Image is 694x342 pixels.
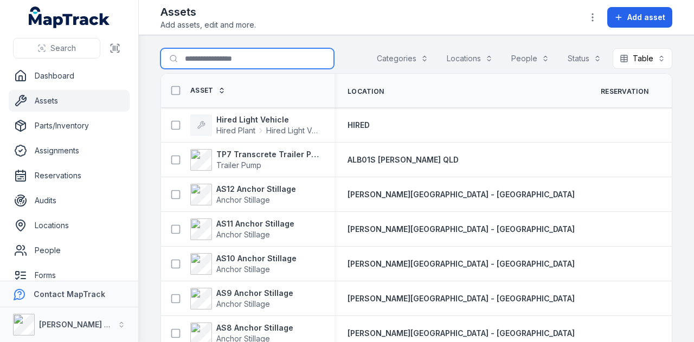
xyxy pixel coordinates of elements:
span: [PERSON_NAME][GEOGRAPHIC_DATA] - [GEOGRAPHIC_DATA] [348,294,575,303]
button: Table [613,48,672,69]
strong: AS10 Anchor Stillage [216,253,297,264]
a: MapTrack [29,7,110,28]
a: [PERSON_NAME][GEOGRAPHIC_DATA] - [GEOGRAPHIC_DATA] [348,224,575,235]
button: Locations [440,48,500,69]
a: Audits [9,190,130,211]
button: Add asset [607,7,672,28]
a: Reservations [9,165,130,186]
a: Parts/Inventory [9,115,130,137]
span: Asset [190,86,214,95]
strong: AS8 Anchor Stillage [216,322,293,333]
a: Asset [190,86,226,95]
a: Hired Light VehicleHired PlantHired Light Vehicle [190,114,322,136]
strong: Hired Light Vehicle [216,114,322,125]
a: ALB01S [PERSON_NAME] QLD [348,154,459,165]
strong: TP7 Transcrete Trailer Pump [216,149,322,160]
span: Search [50,43,76,54]
a: HIRED [348,120,370,131]
span: Reservation [601,87,648,96]
button: People [504,48,556,69]
span: [PERSON_NAME][GEOGRAPHIC_DATA] - [GEOGRAPHIC_DATA] [348,224,575,234]
span: Add asset [627,12,665,23]
a: Dashboard [9,65,130,87]
span: Anchor Stillage [216,230,270,239]
span: Anchor Stillage [216,264,270,274]
a: Assignments [9,140,130,162]
strong: AS9 Anchor Stillage [216,288,293,299]
span: Trailer Pump [216,160,261,170]
span: Hired Plant [216,125,255,136]
a: People [9,240,130,261]
a: AS9 Anchor StillageAnchor Stillage [190,288,293,309]
strong: AS11 Anchor Stillage [216,218,294,229]
a: AS10 Anchor StillageAnchor Stillage [190,253,297,275]
a: TP7 Transcrete Trailer PumpTrailer Pump [190,149,322,171]
a: AS12 Anchor StillageAnchor Stillage [190,184,296,205]
a: [PERSON_NAME][GEOGRAPHIC_DATA] - [GEOGRAPHIC_DATA] [348,189,575,200]
a: Locations [9,215,130,236]
a: [PERSON_NAME][GEOGRAPHIC_DATA] - [GEOGRAPHIC_DATA] [348,293,575,304]
a: Forms [9,264,130,286]
span: [PERSON_NAME][GEOGRAPHIC_DATA] - [GEOGRAPHIC_DATA] [348,328,575,338]
h2: Assets [160,4,256,20]
button: Categories [370,48,435,69]
button: Status [561,48,608,69]
span: Add assets, edit and more. [160,20,256,30]
a: AS11 Anchor StillageAnchor Stillage [190,218,294,240]
span: [PERSON_NAME][GEOGRAPHIC_DATA] - [GEOGRAPHIC_DATA] [348,259,575,268]
a: [PERSON_NAME][GEOGRAPHIC_DATA] - [GEOGRAPHIC_DATA] [348,328,575,339]
span: Location [348,87,384,96]
span: [PERSON_NAME][GEOGRAPHIC_DATA] - [GEOGRAPHIC_DATA] [348,190,575,199]
span: Anchor Stillage [216,299,270,308]
strong: [PERSON_NAME] Group [39,320,128,329]
a: Assets [9,90,130,112]
span: Hired Light Vehicle [266,125,322,136]
strong: AS12 Anchor Stillage [216,184,296,195]
span: HIRED [348,120,370,130]
span: ALB01S [PERSON_NAME] QLD [348,155,459,164]
strong: Contact MapTrack [34,289,105,299]
button: Search [13,38,100,59]
span: Anchor Stillage [216,195,270,204]
a: [PERSON_NAME][GEOGRAPHIC_DATA] - [GEOGRAPHIC_DATA] [348,259,575,269]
